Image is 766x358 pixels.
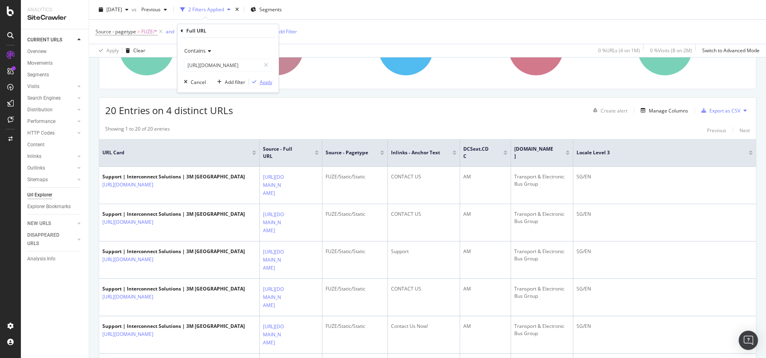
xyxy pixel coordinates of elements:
a: Content [27,141,83,149]
span: Segments [259,6,282,13]
a: Explorer Bookmarks [27,203,83,211]
div: Create alert [601,107,627,114]
div: Cancel [191,79,206,86]
div: Transport & Electronic Bus Group [514,248,570,262]
a: Outlinks [27,164,75,172]
div: Add Filter [276,28,297,35]
div: times [234,6,240,14]
div: Explorer Bookmarks [27,203,71,211]
a: Overview [27,47,83,56]
span: URL Card [102,149,250,156]
div: CONTACT US [391,173,456,180]
div: FUZE/Static/Static [326,173,384,180]
div: Export as CSV [709,107,740,114]
div: Inlinks [27,152,41,161]
button: Export as CSV [698,104,740,117]
div: A chart. [495,13,620,83]
span: = [137,28,140,35]
div: Movements [27,59,53,68]
div: SG/EN [577,285,753,293]
div: Outlinks [27,164,45,172]
div: Segments [27,71,49,79]
a: [URL][DOMAIN_NAME] [102,293,153,301]
div: Overview [27,47,47,56]
div: AM [463,323,507,330]
div: Add filter [225,79,245,86]
span: FUZE/* [141,26,157,37]
a: CURRENT URLS [27,36,75,44]
a: Performance [27,117,75,126]
a: [URL][DOMAIN_NAME] [102,256,153,264]
span: 2025 Aug. 24th [106,6,122,13]
a: [URL][DOMAIN_NAME] [263,211,284,235]
div: Contact Us Now! [391,323,456,330]
div: Previous [707,127,726,134]
div: SG/EN [577,211,753,218]
div: Sitemaps [27,176,48,184]
div: Analytics [27,6,82,13]
div: Transport & Electronic Bus Group [514,323,570,337]
div: Open Intercom Messenger [739,331,758,350]
div: AM [463,211,507,218]
button: Segments [247,3,285,16]
span: Previous [138,6,161,13]
div: Showing 1 to 20 of 20 entries [105,125,170,135]
button: Apply [96,44,119,57]
div: SiteCrawler [27,13,82,23]
div: 2 Filters Applied [188,6,224,13]
div: Transport & Electronic Bus Group [514,211,570,225]
div: Search Engines [27,94,61,102]
button: 2 Filters Applied [177,3,234,16]
button: Switch to Advanced Mode [699,44,760,57]
div: Analysis Info [27,255,55,263]
a: NEW URLS [27,219,75,228]
div: NEW URLS [27,219,51,228]
div: Support | Interconnect Solutions | 3M [GEOGRAPHIC_DATA] [102,285,245,293]
button: [DATE] [96,3,132,16]
button: Add Filter [265,27,297,37]
div: Clear [133,47,145,54]
a: [URL][DOMAIN_NAME] [263,323,284,347]
button: Previous [707,125,726,135]
span: [DOMAIN_NAME] [514,145,554,160]
a: Inlinks [27,152,75,161]
div: Content [27,141,45,149]
span: Source - pagetype [326,149,368,156]
div: A chart. [105,13,231,83]
button: Next [740,125,750,135]
span: 20 Entries on 4 distinct URLs [105,104,233,117]
div: 0 % Visits ( 8 on 2M ) [650,47,692,54]
span: locale Level 3 [577,149,737,156]
button: Add filter [214,78,245,86]
button: Previous [138,3,170,16]
a: Visits [27,82,75,91]
div: Support | Interconnect Solutions | 3M [GEOGRAPHIC_DATA] [102,211,245,218]
div: A chart. [365,13,490,83]
div: SG/EN [577,173,753,180]
a: Analysis Info [27,255,83,263]
div: Support [391,248,456,255]
div: AM [463,173,507,180]
button: Cancel [181,78,206,86]
div: 0 % URLs ( 4 on 1M ) [598,47,640,54]
div: CONTACT US [391,285,456,293]
div: FUZE/Static/Static [326,285,384,293]
a: Search Engines [27,94,75,102]
div: CURRENT URLS [27,36,62,44]
div: Next [740,127,750,134]
div: Support | Interconnect Solutions | 3M [GEOGRAPHIC_DATA] [102,323,245,330]
a: Segments [27,71,83,79]
span: Source - pagetype [96,28,136,35]
span: Inlinks - Anchor Text [391,149,440,156]
div: Transport & Electronic Bus Group [514,173,570,188]
span: DCSext.CDC [463,145,491,160]
a: Url Explorer [27,191,83,199]
div: Support | Interconnect Solutions | 3M [GEOGRAPHIC_DATA] [102,248,245,255]
div: SG/EN [577,323,753,330]
div: Full URL [186,27,206,34]
span: Contains [184,47,206,54]
div: FUZE/Static/Static [326,211,384,218]
span: vs [132,6,138,13]
a: [URL][DOMAIN_NAME] [263,248,284,272]
a: Distribution [27,106,75,114]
